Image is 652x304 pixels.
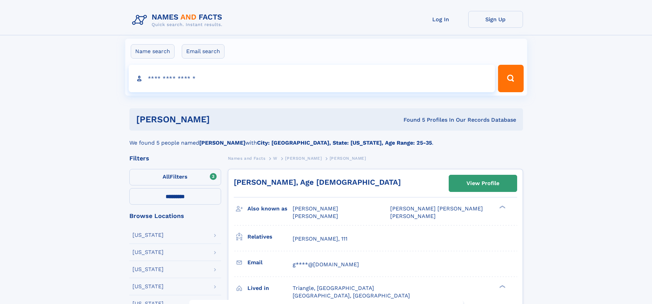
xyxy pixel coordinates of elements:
[293,292,410,299] span: [GEOGRAPHIC_DATA], [GEOGRAPHIC_DATA]
[163,173,170,180] span: All
[199,139,245,146] b: [PERSON_NAME]
[285,154,322,162] a: [PERSON_NAME]
[132,232,164,238] div: [US_STATE]
[129,65,495,92] input: search input
[449,175,517,192] a: View Profile
[498,65,523,92] button: Search Button
[257,139,432,146] b: City: [GEOGRAPHIC_DATA], State: [US_STATE], Age Range: 25-35
[131,44,175,59] label: Name search
[136,115,307,124] h1: [PERSON_NAME]
[247,203,293,215] h3: Also known as
[132,267,164,272] div: [US_STATE]
[390,205,483,212] span: [PERSON_NAME] [PERSON_NAME]
[498,284,506,289] div: ❯
[466,175,499,191] div: View Profile
[129,11,228,29] img: Logo Names and Facts
[293,235,347,243] a: [PERSON_NAME], 111
[498,205,506,209] div: ❯
[182,44,225,59] label: Email search
[129,155,221,161] div: Filters
[468,11,523,28] a: Sign Up
[132,284,164,289] div: [US_STATE]
[228,154,266,162] a: Names and Facts
[129,169,221,185] label: Filters
[330,156,366,161] span: [PERSON_NAME]
[247,257,293,268] h3: Email
[247,282,293,294] h3: Lived in
[293,285,374,291] span: Triangle, [GEOGRAPHIC_DATA]
[273,154,278,162] a: W
[234,178,401,186] a: [PERSON_NAME], Age [DEMOGRAPHIC_DATA]
[390,213,436,219] span: [PERSON_NAME]
[293,213,338,219] span: [PERSON_NAME]
[307,116,516,124] div: Found 5 Profiles In Our Records Database
[273,156,278,161] span: W
[132,250,164,255] div: [US_STATE]
[413,11,468,28] a: Log In
[285,156,322,161] span: [PERSON_NAME]
[129,131,523,147] div: We found 5 people named with .
[129,213,221,219] div: Browse Locations
[247,231,293,243] h3: Relatives
[293,205,338,212] span: [PERSON_NAME]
